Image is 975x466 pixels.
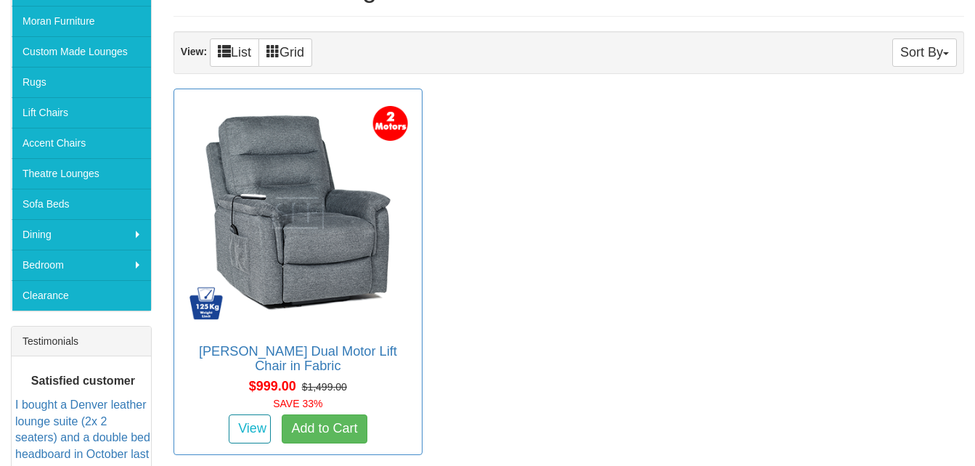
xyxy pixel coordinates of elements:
[12,97,151,128] a: Lift Chairs
[249,379,296,393] span: $999.00
[892,38,957,67] button: Sort By
[12,327,151,356] div: Testimonials
[258,38,312,67] a: Grid
[12,189,151,219] a: Sofa Beds
[12,250,151,280] a: Bedroom
[302,381,347,393] del: $1,499.00
[181,46,207,57] strong: View:
[282,414,367,443] a: Add to Cart
[12,128,151,158] a: Accent Chairs
[229,414,271,443] a: View
[12,67,151,97] a: Rugs
[12,36,151,67] a: Custom Made Lounges
[12,280,151,311] a: Clearance
[12,219,151,250] a: Dining
[12,6,151,36] a: Moran Furniture
[199,344,397,373] a: [PERSON_NAME] Dual Motor Lift Chair in Fabric
[31,375,135,387] b: Satisfied customer
[273,398,322,409] font: SAVE 33%
[181,97,415,330] img: Bristow Dual Motor Lift Chair in Fabric
[12,158,151,189] a: Theatre Lounges
[210,38,259,67] a: List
